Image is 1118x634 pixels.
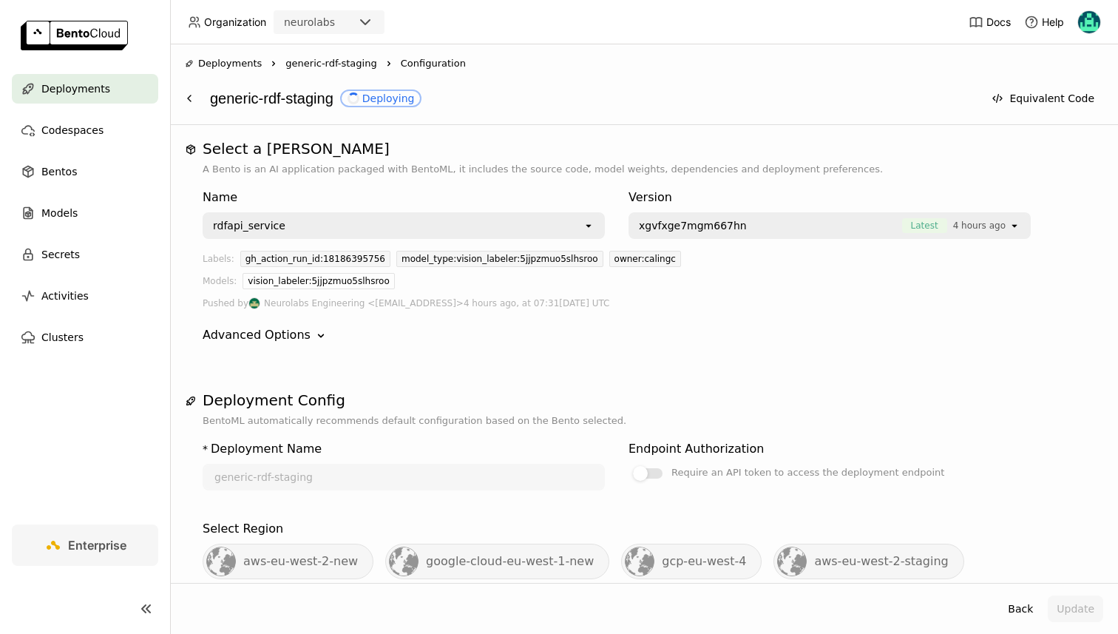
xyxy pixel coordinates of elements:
[12,323,158,352] a: Clusters
[12,115,158,145] a: Codespaces
[814,554,948,568] span: aws-eu-west-2-staging
[284,15,335,30] div: neurolabs
[203,520,283,538] div: Select Region
[383,58,395,70] svg: Right
[41,80,110,98] span: Deployments
[396,251,603,267] div: model_type:vision_labeler:5jjpzmuo5slhsroo
[1048,596,1103,622] button: Update
[249,298,260,308] img: Neurolabs Engineering
[314,328,328,343] svg: Down
[12,240,158,269] a: Secrets
[1009,220,1020,232] svg: open
[1007,218,1009,233] input: Selected [object Object].
[583,220,594,232] svg: open
[671,464,944,482] div: Require an API token to access the deployment endpoint
[203,295,1085,311] div: Pushed by 4 hours ago, at 07:31[DATE] UTC
[203,544,373,579] div: aws-eu-west-2-new
[211,440,322,458] div: Deployment Name
[203,326,1085,344] div: Advanced Options
[999,596,1042,622] button: Back
[285,56,376,71] span: generic-rdf-staging
[203,273,237,295] div: Models:
[12,525,158,566] a: Enterprise
[68,538,126,553] span: Enterprise
[203,162,1085,177] p: A Bento is an AI application packaged with BentoML, it includes the source code, model weights, d...
[336,16,338,30] input: Selected neurolabs.
[1078,11,1100,33] img: Calin Cojocaru
[986,16,1011,29] span: Docs
[240,251,390,267] div: gh_action_run_id:18186395756
[41,246,80,263] span: Secrets
[210,84,975,112] div: generic-rdf-staging
[662,554,746,568] span: gcp-eu-west-4
[12,281,158,311] a: Activities
[198,56,262,71] span: Deployments
[185,56,262,71] div: Deployments
[203,251,234,273] div: Labels:
[773,544,963,579] div: aws-eu-west-2-staging
[203,414,1085,428] p: BentoML automatically recommends default configuration based on the Bento selected.
[268,58,279,70] svg: Right
[204,16,266,29] span: Organization
[213,218,285,233] div: rdfapi_service
[41,163,77,181] span: Bentos
[203,189,605,206] div: Name
[902,218,947,233] span: Latest
[969,15,1011,30] a: Docs
[203,140,1085,158] h1: Select a [PERSON_NAME]
[243,554,358,568] span: aws-eu-west-2-new
[621,544,762,579] div: gcp-eu-west-4
[41,287,89,305] span: Activities
[953,218,1006,233] span: 4 hours ago
[185,56,1103,71] nav: Breadcrumbs navigation
[348,92,415,104] div: Deploying
[12,198,158,228] a: Models
[41,328,84,346] span: Clusters
[609,251,681,267] div: owner:calingc
[12,157,158,186] a: Bentos
[639,218,747,233] span: xgvfxge7mgm667hn
[385,544,609,579] div: google-cloud-eu-west-1-new
[264,295,464,311] span: Neurolabs Engineering <[EMAIL_ADDRESS]>
[1042,16,1064,29] span: Help
[41,204,78,222] span: Models
[629,440,764,458] div: Endpoint Authorization
[203,391,1085,409] h1: Deployment Config
[204,465,603,489] input: name of deployment (autogenerated if blank)
[243,273,394,289] div: vision_labeler:5jjpzmuo5slhsroo
[401,56,466,71] span: Configuration
[629,189,1031,206] div: Version
[1024,15,1064,30] div: Help
[41,121,104,139] span: Codespaces
[426,554,594,568] span: google-cloud-eu-west-1-new
[345,90,362,107] i: loading
[12,74,158,104] a: Deployments
[203,326,311,344] div: Advanced Options
[983,85,1103,112] button: Equivalent Code
[21,21,128,50] img: logo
